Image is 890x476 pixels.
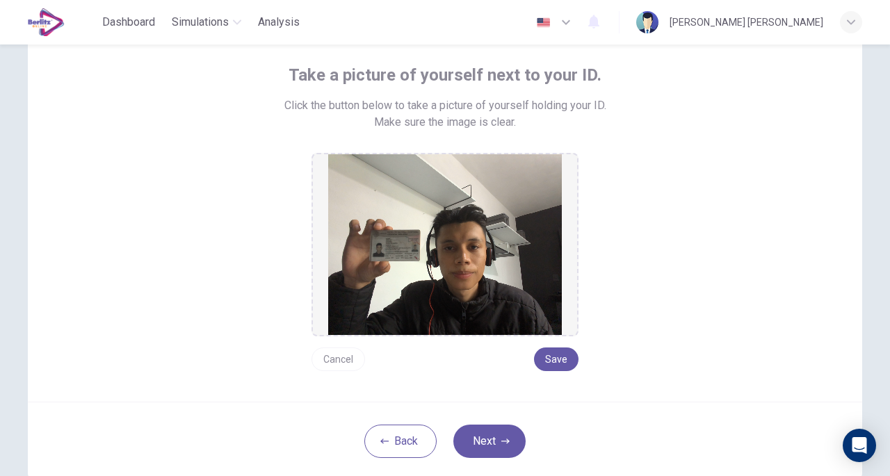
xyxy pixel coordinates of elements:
span: Analysis [258,14,300,31]
span: Make sure the image is clear. [374,114,516,131]
span: Dashboard [102,14,155,31]
span: Click the button below to take a picture of yourself holding your ID. [284,97,606,114]
img: EduSynch logo [28,8,65,36]
a: EduSynch logo [28,8,97,36]
img: en [535,17,552,28]
span: Simulations [172,14,229,31]
span: Take a picture of yourself next to your ID. [289,64,601,86]
button: Analysis [252,10,305,35]
div: Open Intercom Messenger [843,429,876,462]
img: preview screemshot [328,154,562,335]
button: Next [453,425,526,458]
button: Dashboard [97,10,161,35]
button: Simulations [166,10,247,35]
button: Save [534,347,578,371]
img: Profile picture [636,11,658,33]
button: Cancel [311,347,365,371]
div: [PERSON_NAME] [PERSON_NAME] [670,14,823,31]
button: Back [364,425,437,458]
